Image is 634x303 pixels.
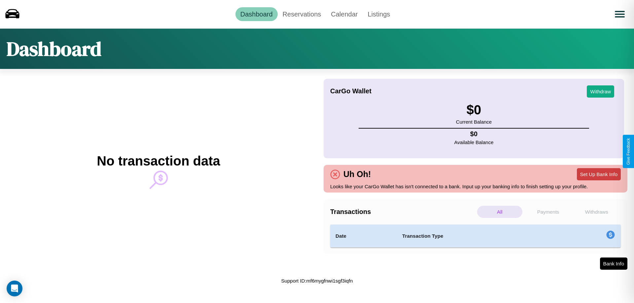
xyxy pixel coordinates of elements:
h3: $ 0 [456,103,492,117]
h1: Dashboard [7,35,101,62]
p: Looks like your CarGo Wallet has isn't connected to a bank. Input up your banking info to finish ... [330,182,621,191]
h4: Uh Oh! [340,169,374,179]
p: Support ID: mf6mygfnwi1sgf3iqfn [281,276,353,285]
div: Give Feedback [626,138,631,165]
h4: Transactions [330,208,475,216]
p: All [477,206,522,218]
h4: CarGo Wallet [330,87,371,95]
h2: No transaction data [97,154,220,168]
p: Withdraws [574,206,619,218]
h4: Date [335,232,392,240]
button: Open menu [611,5,629,23]
p: Payments [526,206,571,218]
a: Reservations [278,7,326,21]
h4: $ 0 [454,130,494,138]
button: Withdraw [587,85,614,98]
button: Bank Info [600,258,627,270]
a: Calendar [326,7,363,21]
h4: Transaction Type [402,232,552,240]
a: Dashboard [235,7,278,21]
p: Current Balance [456,117,492,126]
p: Available Balance [454,138,494,147]
table: simple table [330,225,621,248]
a: Listings [363,7,395,21]
div: Open Intercom Messenger [7,281,22,296]
button: Set Up Bank Info [577,168,621,180]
